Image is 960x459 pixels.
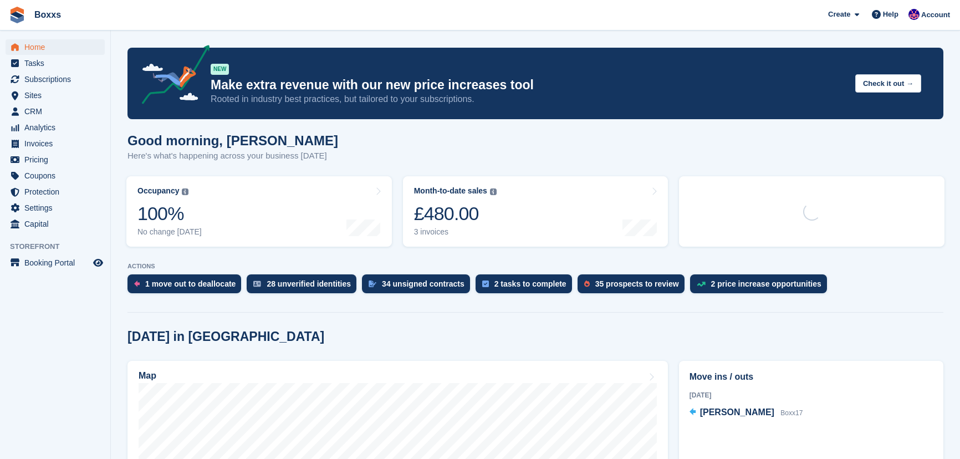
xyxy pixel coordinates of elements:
[414,227,497,237] div: 3 invoices
[6,120,105,135] a: menu
[24,39,91,55] span: Home
[253,280,261,287] img: verify_identity-adf6edd0f0f0b5bbfe63781bf79b02c33cf7c696d77639b501bdc392416b5a36.svg
[6,55,105,71] a: menu
[828,9,850,20] span: Create
[494,279,566,288] div: 2 tasks to complete
[127,329,324,344] h2: [DATE] in [GEOGRAPHIC_DATA]
[127,133,338,148] h1: Good morning, [PERSON_NAME]
[134,280,140,287] img: move_outs_to_deallocate_icon-f764333ba52eb49d3ac5e1228854f67142a1ed5810a6f6cc68b1a99e826820c5.svg
[30,6,65,24] a: Boxxs
[24,120,91,135] span: Analytics
[711,279,821,288] div: 2 price increase opportunities
[690,406,803,420] a: [PERSON_NAME] Boxx17
[482,280,489,287] img: task-75834270c22a3079a89374b754ae025e5fb1db73e45f91037f5363f120a921f8.svg
[211,64,229,75] div: NEW
[690,274,833,299] a: 2 price increase opportunities
[700,407,774,417] span: [PERSON_NAME]
[6,216,105,232] a: menu
[921,9,950,21] span: Account
[24,72,91,87] span: Subscriptions
[24,216,91,232] span: Capital
[584,280,590,287] img: prospect-51fa495bee0391a8d652442698ab0144808aea92771e9ea1ae160a38d050c398.svg
[24,200,91,216] span: Settings
[127,150,338,162] p: Here's what's happening across your business [DATE]
[24,255,91,271] span: Booking Portal
[414,202,497,225] div: £480.00
[690,370,933,384] h2: Move ins / outs
[24,55,91,71] span: Tasks
[24,88,91,103] span: Sites
[908,9,920,20] img: Jamie Malcolm
[6,72,105,87] a: menu
[382,279,464,288] div: 34 unsigned contracts
[137,186,179,196] div: Occupancy
[24,152,91,167] span: Pricing
[6,152,105,167] a: menu
[595,279,679,288] div: 35 prospects to review
[24,104,91,119] span: CRM
[6,255,105,271] a: menu
[6,136,105,151] a: menu
[211,77,846,93] p: Make extra revenue with our new price increases tool
[24,184,91,200] span: Protection
[10,241,110,252] span: Storefront
[6,184,105,200] a: menu
[91,256,105,269] a: Preview store
[6,104,105,119] a: menu
[6,88,105,103] a: menu
[24,136,91,151] span: Invoices
[6,39,105,55] a: menu
[6,168,105,183] a: menu
[139,371,156,381] h2: Map
[24,168,91,183] span: Coupons
[414,186,487,196] div: Month-to-date sales
[137,202,202,225] div: 100%
[578,274,690,299] a: 35 prospects to review
[697,282,706,287] img: price_increase_opportunities-93ffe204e8149a01c8c9dc8f82e8f89637d9d84a8eef4429ea346261dce0b2c0.svg
[267,279,351,288] div: 28 unverified identities
[490,188,497,195] img: icon-info-grey-7440780725fd019a000dd9b08b2336e03edf1995a4989e88bcd33f0948082b44.svg
[127,274,247,299] a: 1 move out to deallocate
[883,9,898,20] span: Help
[126,176,392,247] a: Occupancy 100% No change [DATE]
[247,274,362,299] a: 28 unverified identities
[780,409,803,417] span: Boxx17
[9,7,25,23] img: stora-icon-8386f47178a22dfd0bd8f6a31ec36ba5ce8667c1dd55bd0f319d3a0aa187defe.svg
[211,93,846,105] p: Rooted in industry best practices, but tailored to your subscriptions.
[690,390,933,400] div: [DATE]
[6,200,105,216] a: menu
[369,280,376,287] img: contract_signature_icon-13c848040528278c33f63329250d36e43548de30e8caae1d1a13099fd9432cc5.svg
[182,188,188,195] img: icon-info-grey-7440780725fd019a000dd9b08b2336e03edf1995a4989e88bcd33f0948082b44.svg
[855,74,921,93] button: Check it out →
[137,227,202,237] div: No change [DATE]
[362,274,476,299] a: 34 unsigned contracts
[145,279,236,288] div: 1 move out to deallocate
[127,263,943,270] p: ACTIONS
[476,274,578,299] a: 2 tasks to complete
[403,176,668,247] a: Month-to-date sales £480.00 3 invoices
[132,45,210,108] img: price-adjustments-announcement-icon-8257ccfd72463d97f412b2fc003d46551f7dbcb40ab6d574587a9cd5c0d94...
